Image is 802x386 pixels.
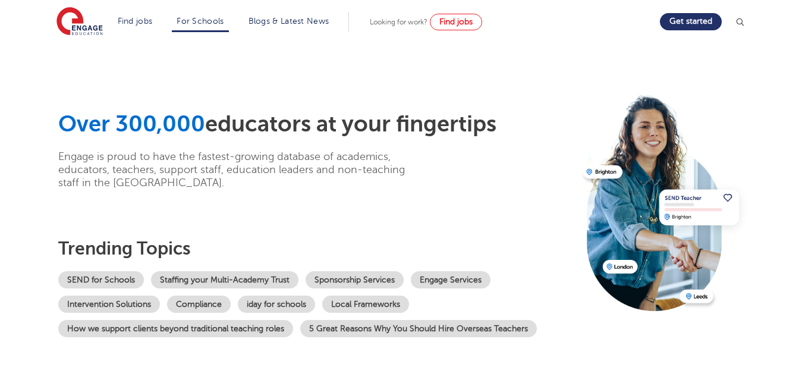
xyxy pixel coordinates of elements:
p: Engage is proud to have the fastest-growing database of academics, educators, teachers, support s... [58,150,424,189]
a: iday for schools [238,296,315,313]
a: Compliance [167,296,231,313]
a: Sponsorship Services [306,271,404,288]
a: SEND for Schools [58,271,144,288]
span: Looking for work? [370,18,427,26]
a: For Schools [177,17,224,26]
a: Blogs & Latest News [249,17,329,26]
span: Over 300,000 [58,111,205,137]
h1: educators at your fingertips [58,111,574,138]
a: 5 Great Reasons Why You Should Hire Overseas Teachers [300,320,537,337]
a: Engage Services [411,271,490,288]
img: Engage Education [56,7,103,37]
a: Get started [660,13,722,30]
span: Find jobs [439,17,473,26]
a: Intervention Solutions [58,296,160,313]
a: Staffing your Multi-Academy Trust [151,271,298,288]
a: Local Frameworks [322,296,409,313]
a: How we support clients beyond traditional teaching roles [58,320,293,337]
a: Find jobs [118,17,153,26]
a: Find jobs [430,14,482,30]
h3: Trending topics [58,238,574,259]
